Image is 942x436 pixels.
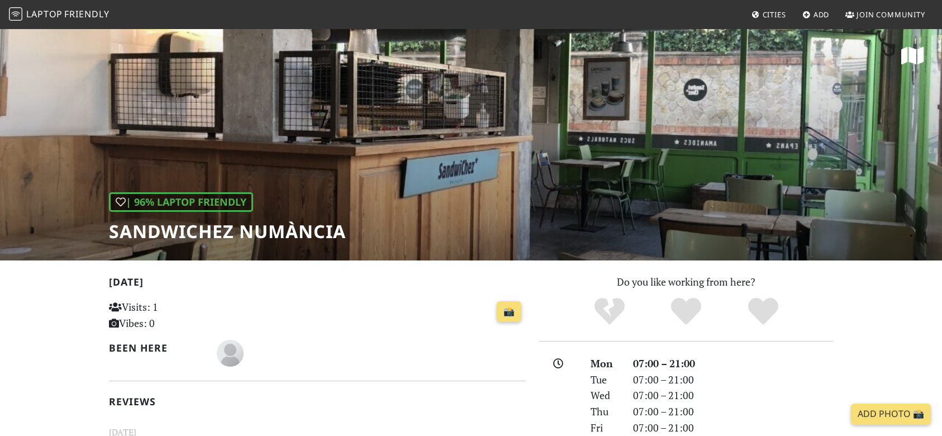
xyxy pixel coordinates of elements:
[584,387,626,404] div: Wed
[841,4,930,25] a: Join Community
[626,420,840,436] div: 07:00 – 21:00
[26,8,63,20] span: Laptop
[217,340,244,367] img: blank-535327c66bd565773addf3077783bbfce4b00ec00e9fd257753287c682c7fa38.png
[539,274,833,290] p: Do you like working from here?
[571,296,648,327] div: No
[584,404,626,420] div: Thu
[798,4,834,25] a: Add
[584,420,626,436] div: Fri
[648,296,725,327] div: Yes
[626,372,840,388] div: 07:00 – 21:00
[9,7,22,21] img: LaptopFriendly
[497,301,521,323] a: 📸
[626,356,840,372] div: 07:00 – 21:00
[763,10,786,20] span: Cities
[584,356,626,372] div: Mon
[626,387,840,404] div: 07:00 – 21:00
[109,192,253,212] div: | 96% Laptop Friendly
[109,276,526,292] h2: [DATE]
[9,5,110,25] a: LaptopFriendly LaptopFriendly
[109,396,526,407] h2: Reviews
[813,10,830,20] span: Add
[626,404,840,420] div: 07:00 – 21:00
[217,345,244,359] span: María Lirio
[109,342,203,354] h2: Been here
[109,221,346,242] h1: SandwiChez Numància
[851,404,931,425] a: Add Photo 📸
[747,4,791,25] a: Cities
[64,8,109,20] span: Friendly
[725,296,802,327] div: Definitely!
[109,299,239,331] p: Visits: 1 Vibes: 0
[857,10,925,20] span: Join Community
[584,372,626,388] div: Tue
